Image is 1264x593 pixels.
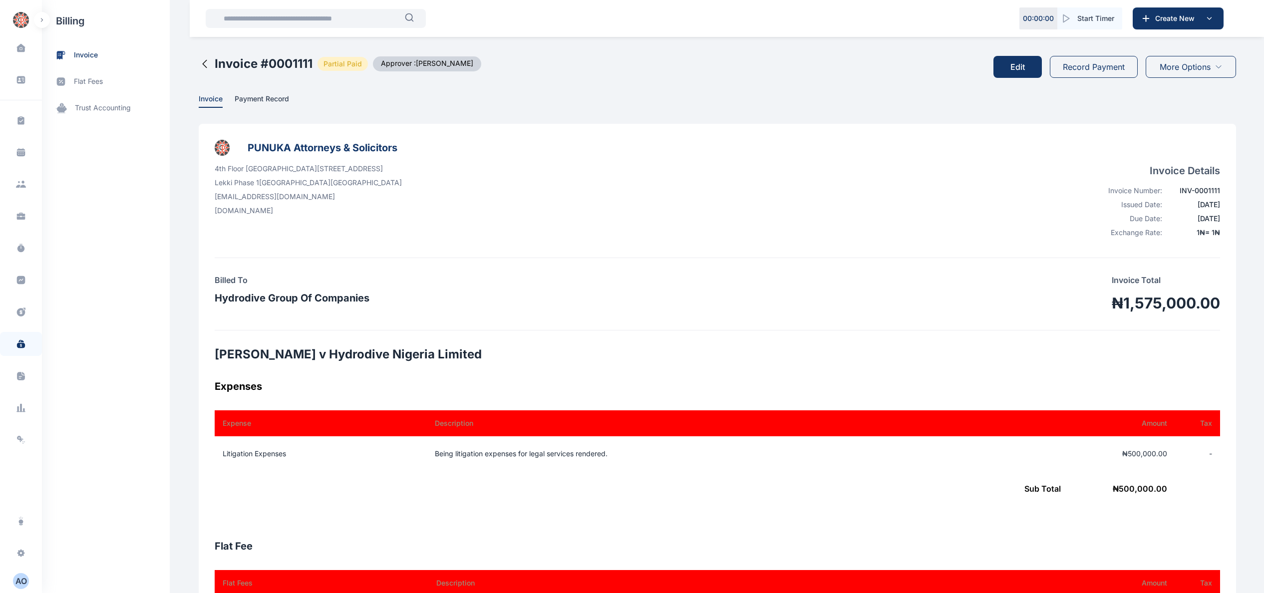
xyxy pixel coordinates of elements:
[215,471,1175,506] td: ₦ 500,000.00
[1168,214,1220,224] div: [DATE]
[1168,228,1220,238] div: 1 ₦ = 1 ₦
[1168,200,1220,210] div: [DATE]
[6,573,36,589] button: AO
[1095,164,1220,178] h4: Invoice Details
[1168,186,1220,196] div: INV-0001111
[1133,7,1224,29] button: Create New
[1023,13,1054,23] p: 00 : 00 : 00
[215,436,423,471] td: Litigation Expenses
[1151,13,1203,23] span: Create New
[373,56,481,71] span: Approver : [PERSON_NAME]
[1175,436,1220,471] td: -
[215,56,313,72] h2: Invoice # 0001111
[1077,13,1114,23] span: Start Timer
[13,575,29,587] div: A O
[235,94,289,105] span: Payment Record
[215,274,369,286] h4: Billed To
[215,192,402,202] p: [EMAIL_ADDRESS][DOMAIN_NAME]
[1050,56,1138,78] button: Record Payment
[1160,61,1211,73] span: More Options
[1050,48,1138,86] a: Record Payment
[1175,410,1220,436] th: Tax
[215,140,230,156] img: businessLogo
[13,573,29,589] button: AO
[1095,200,1162,210] div: Issued Date:
[1112,274,1220,286] p: Invoice Total
[248,140,397,156] h3: PUNUKA Attorneys & Solicitors
[317,57,368,71] span: Partial Paid
[42,42,170,68] a: invoice
[215,206,402,216] p: [DOMAIN_NAME]
[215,410,423,436] th: Expense
[1057,7,1122,29] button: Start Timer
[993,48,1050,86] a: Edit
[1095,228,1162,238] div: Exchange Rate:
[74,50,98,60] span: invoice
[1024,484,1061,494] span: Sub Total
[215,178,402,188] p: Lekki Phase 1 [GEOGRAPHIC_DATA] [GEOGRAPHIC_DATA]
[423,436,997,471] td: Being litigation expenses for legal services rendered.
[997,436,1175,471] td: ₦500,000.00
[1095,186,1162,196] div: Invoice Number:
[215,378,1220,394] h3: Expenses
[199,94,223,105] span: Invoice
[215,538,1220,554] h3: Flat Fee
[75,103,131,113] span: trust accounting
[42,95,170,121] a: trust accounting
[215,346,1220,362] h2: [PERSON_NAME] v Hydrodive Nigeria Limited
[1095,214,1162,224] div: Due Date:
[1112,294,1220,312] h1: ₦1,575,000.00
[215,290,369,306] h3: Hydrodive Group Of Companies
[74,76,103,87] span: flat fees
[423,410,997,436] th: Description
[215,164,402,174] p: 4th Floor [GEOGRAPHIC_DATA][STREET_ADDRESS]
[997,410,1175,436] th: Amount
[993,56,1042,78] button: Edit
[42,68,170,95] a: flat fees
